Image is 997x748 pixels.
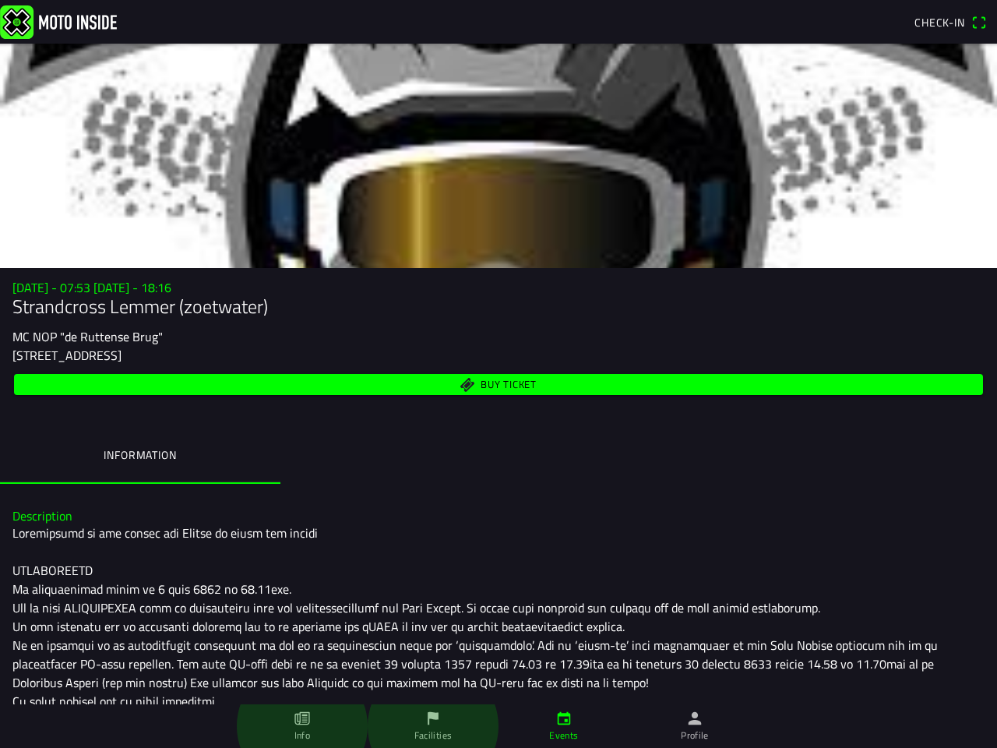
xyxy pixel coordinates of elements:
ion-label: Events [549,729,578,743]
ion-icon: calendar [555,710,572,727]
ion-text: [STREET_ADDRESS] [12,346,122,365]
h3: Description [12,509,985,524]
h3: [DATE] - 07:53 [DATE] - 18:16 [12,280,985,295]
ion-label: Profile [681,729,709,743]
h1: Strandcross Lemmer (zoetwater) [12,295,985,318]
ion-label: Information [104,446,176,464]
a: Check-inqr scanner [907,9,994,35]
ion-icon: person [686,710,703,727]
ion-text: MC NOP "de Ruttense Brug" [12,327,163,346]
ion-label: Facilities [414,729,453,743]
span: Buy ticket [481,379,537,390]
ion-icon: paper [294,710,311,727]
ion-icon: flag [425,710,442,727]
span: Check-in [914,14,965,30]
ion-label: Info [294,729,310,743]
